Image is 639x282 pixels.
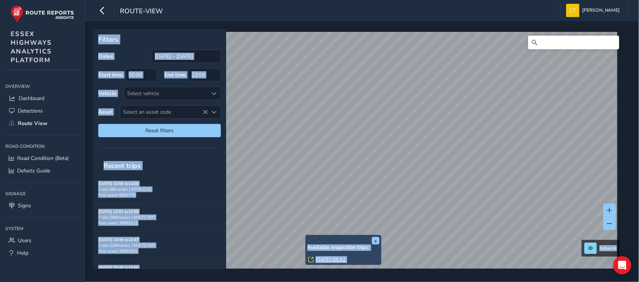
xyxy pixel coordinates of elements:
button: x [372,237,379,244]
span: Help [17,249,28,257]
label: Dates [98,53,113,60]
span: Route View [18,120,47,127]
label: Asset [98,108,112,116]
span: Detections [18,107,43,114]
a: Signs [5,199,79,212]
span: Dashboard [19,95,44,102]
img: diamond-layout [566,4,579,17]
a: Route View [5,117,79,130]
button: Reset filters [98,124,221,137]
img: rr logo [11,5,74,22]
div: System [5,223,79,234]
strong: [DATE] 13:58 to 14:00 [98,181,139,186]
div: 7 min | 360 frames | MW73 YMY [98,215,221,220]
p: Filters [98,34,221,44]
span: Defects Guide [17,167,50,174]
span: Reset filters [104,127,215,134]
span: Select an asset code [120,106,208,118]
span: Road Condition (Beta) [17,155,69,162]
span: Signs [18,202,31,209]
div: Select an asset code [208,106,220,118]
strong: [DATE] 13:46 to 13:47 [98,237,139,243]
span: First asset: 39902111 [98,220,137,226]
a: Detections [5,105,79,117]
div: Select vehicle [124,87,208,100]
canvas: Map [96,32,617,277]
a: [DATE] 09:42 [316,256,346,263]
strong: [DATE] 13:45 to 14:00 [98,265,139,271]
h6: Available inspection trips: [307,244,379,251]
span: First asset: 6601779 [98,192,135,198]
a: Help [5,247,79,259]
span: Recent trips [98,156,146,175]
div: Road Condition [5,141,79,152]
span: Users [18,237,31,244]
span: route-view [120,6,163,17]
span: First asset: 39901931 [98,248,137,254]
label: End time [164,71,186,78]
span: ESSEX HIGHWAYS ANALYTICS PLATFORM [11,30,52,64]
span: [PERSON_NAME] [582,4,620,17]
div: Signage [5,188,79,199]
a: Users [5,234,79,247]
div: Open Intercom Messenger [613,256,631,274]
span: Network [600,245,617,251]
button: [PERSON_NAME] [566,4,623,17]
label: Vehicle [98,90,116,97]
input: Search [528,36,619,49]
a: Dashboard [5,92,79,105]
a: Road Condition (Beta) [5,152,79,164]
div: Overview [5,81,79,92]
div: 2 min | 96 frames | MT25 GUC [98,186,221,192]
label: Start time [98,71,123,78]
div: 2 min | 104 frames | MW73 YMY [98,243,221,248]
strong: [DATE] 13:51 to 13:58 [98,209,139,215]
a: Defects Guide [5,164,79,177]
